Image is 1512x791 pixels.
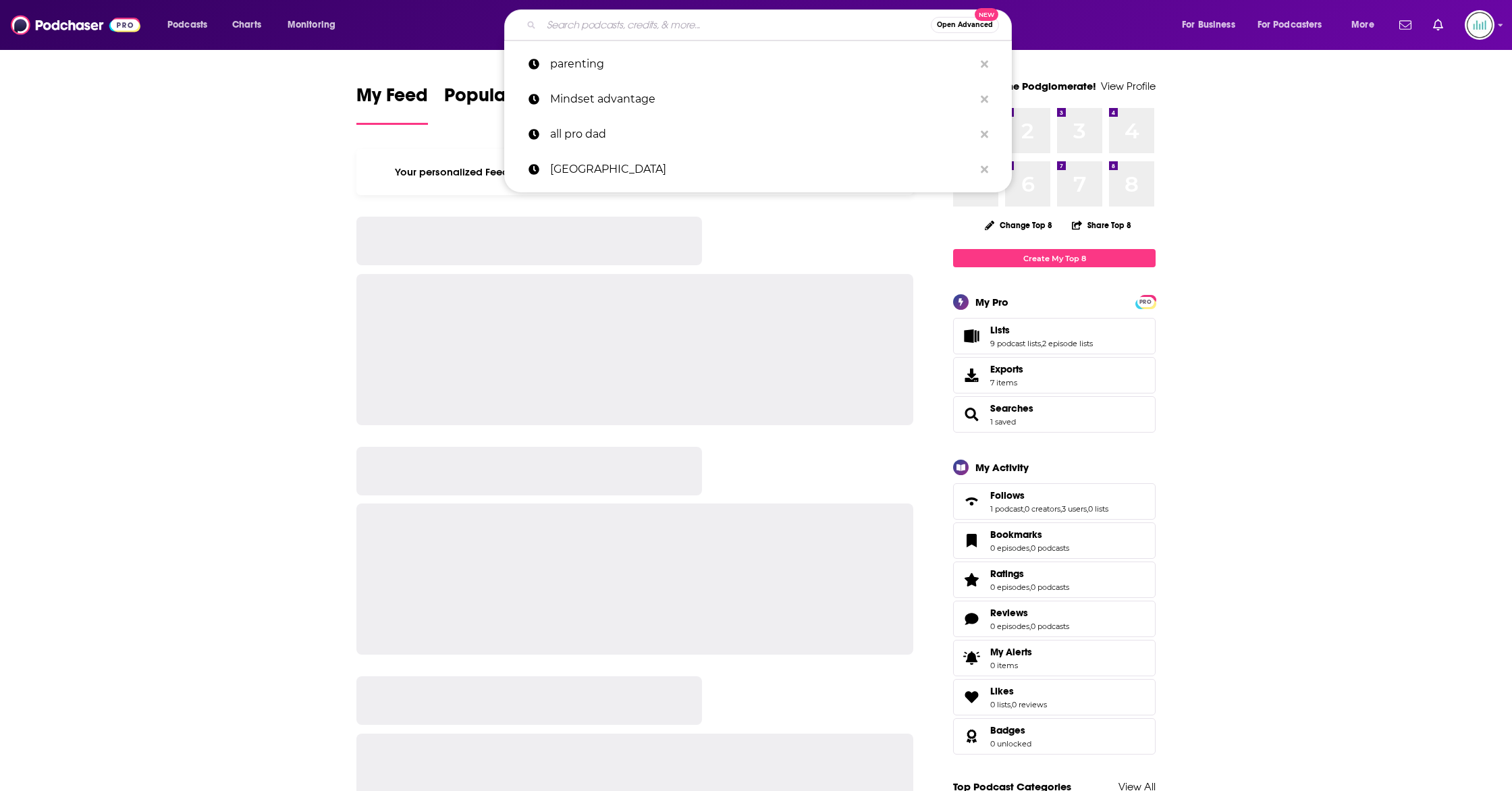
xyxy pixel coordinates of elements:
[550,152,974,187] p: dadville
[990,402,1033,414] a: Searches
[1465,10,1494,40] button: Show profile menu
[1029,622,1031,631] span: ,
[990,489,1025,501] span: Follows
[1182,16,1235,34] span: For Business
[990,568,1024,580] span: Ratings
[288,16,335,34] span: Monitoring
[958,727,985,746] a: Badges
[958,609,985,628] a: Reviews
[990,607,1069,619] a: Reviews
[953,562,1156,598] span: Ratings
[975,461,1029,474] div: My Activity
[990,324,1010,336] span: Lists
[977,217,1060,234] button: Change Top 8
[1031,622,1069,631] a: 0 podcasts
[953,80,1096,92] a: Welcome The Podglomerate!
[990,339,1041,348] a: 9 podcast lists
[1342,14,1391,36] button: open menu
[1010,700,1012,709] span: ,
[504,117,1012,152] a: all pro dad
[975,8,999,21] span: New
[1031,543,1069,553] a: 0 podcasts
[990,724,1031,736] a: Badges
[1025,504,1060,514] a: 0 creators
[990,661,1032,670] span: 0 items
[1249,14,1342,36] button: open menu
[1465,10,1494,40] span: Logged in as podglomerate
[990,568,1069,580] a: Ratings
[1351,16,1374,34] span: More
[953,522,1156,559] span: Bookmarks
[1071,212,1132,238] button: Share Top 8
[517,9,1025,40] div: Search podcasts, credits, & more...
[1062,504,1087,514] a: 3 users
[990,607,1028,619] span: Reviews
[990,543,1029,553] a: 0 episodes
[1137,296,1154,306] a: PRO
[958,492,985,511] a: Follows
[990,363,1023,375] span: Exports
[990,489,1108,501] a: Follows
[990,582,1029,592] a: 0 episodes
[958,531,985,550] a: Bookmarks
[975,296,1008,308] div: My Pro
[958,366,985,385] span: Exports
[953,718,1156,755] span: Badges
[990,324,1093,336] a: Lists
[356,84,428,115] span: My Feed
[1428,13,1449,36] a: Show notifications dropdown
[1101,80,1156,92] a: View Profile
[232,16,261,34] span: Charts
[504,152,1012,187] a: [GEOGRAPHIC_DATA]
[958,405,985,424] a: Searches
[444,84,559,115] span: Popular Feed
[1029,543,1031,553] span: ,
[1087,504,1088,514] span: ,
[541,14,931,36] input: Search podcasts, credits, & more...
[990,646,1032,658] span: My Alerts
[990,685,1014,697] span: Likes
[223,14,269,36] a: Charts
[953,640,1156,676] a: My Alerts
[1042,339,1093,348] a: 2 episode lists
[958,327,985,346] a: Lists
[953,601,1156,637] span: Reviews
[444,84,559,125] a: Popular Feed
[550,82,974,117] p: Mindset advantage
[11,12,140,38] a: Podchaser - Follow, Share and Rate Podcasts
[1258,16,1322,34] span: For Podcasters
[953,318,1156,354] span: Lists
[990,739,1031,748] a: 0 unlocked
[990,417,1016,427] a: 1 saved
[356,84,428,125] a: My Feed
[1029,582,1031,592] span: ,
[1023,504,1025,514] span: ,
[1012,700,1047,709] a: 0 reviews
[937,22,993,28] span: Open Advanced
[1172,14,1252,36] button: open menu
[990,528,1069,541] a: Bookmarks
[550,47,974,82] p: parenting
[1394,13,1417,36] a: Show notifications dropdown
[1031,582,1069,592] a: 0 podcasts
[1465,10,1494,40] img: User Profile
[931,17,999,33] button: Open AdvancedNew
[504,47,1012,82] a: parenting
[953,483,1156,520] span: Follows
[1041,339,1042,348] span: ,
[958,570,985,589] a: Ratings
[278,14,353,36] button: open menu
[167,16,207,34] span: Podcasts
[158,14,225,36] button: open menu
[953,357,1156,393] a: Exports
[990,504,1023,514] a: 1 podcast
[990,700,1010,709] a: 0 lists
[990,685,1047,697] a: Likes
[953,679,1156,715] span: Likes
[953,396,1156,433] span: Searches
[550,117,974,152] p: all pro dad
[1088,504,1108,514] a: 0 lists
